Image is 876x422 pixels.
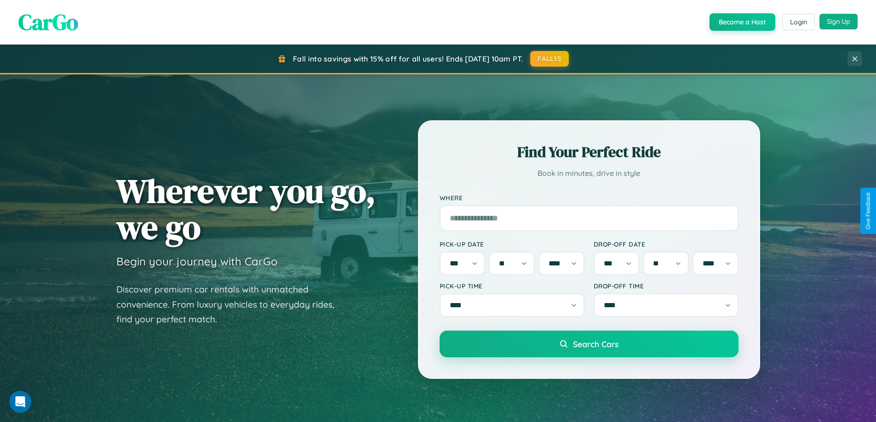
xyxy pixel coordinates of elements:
label: Drop-off Date [594,240,739,248]
label: Drop-off Time [594,282,739,290]
span: Fall into savings with 15% off for all users! Ends [DATE] 10am PT. [293,54,523,63]
button: Login [782,14,815,30]
label: Where [440,194,739,202]
button: Sign Up [819,14,858,29]
label: Pick-up Date [440,240,584,248]
h2: Find Your Perfect Ride [440,142,739,162]
button: FALL15 [530,51,569,67]
iframe: Intercom live chat [9,391,31,413]
p: Book in minutes, drive in style [440,167,739,180]
button: Become a Host [710,13,775,31]
p: Discover premium car rentals with unmatched convenience. From luxury vehicles to everyday rides, ... [116,282,346,327]
span: CarGo [18,7,78,37]
h1: Wherever you go, we go [116,173,376,245]
span: Search Cars [573,339,618,349]
h3: Begin your journey with CarGo [116,254,278,268]
label: Pick-up Time [440,282,584,290]
button: Search Cars [440,331,739,357]
div: Give Feedback [865,192,871,230]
